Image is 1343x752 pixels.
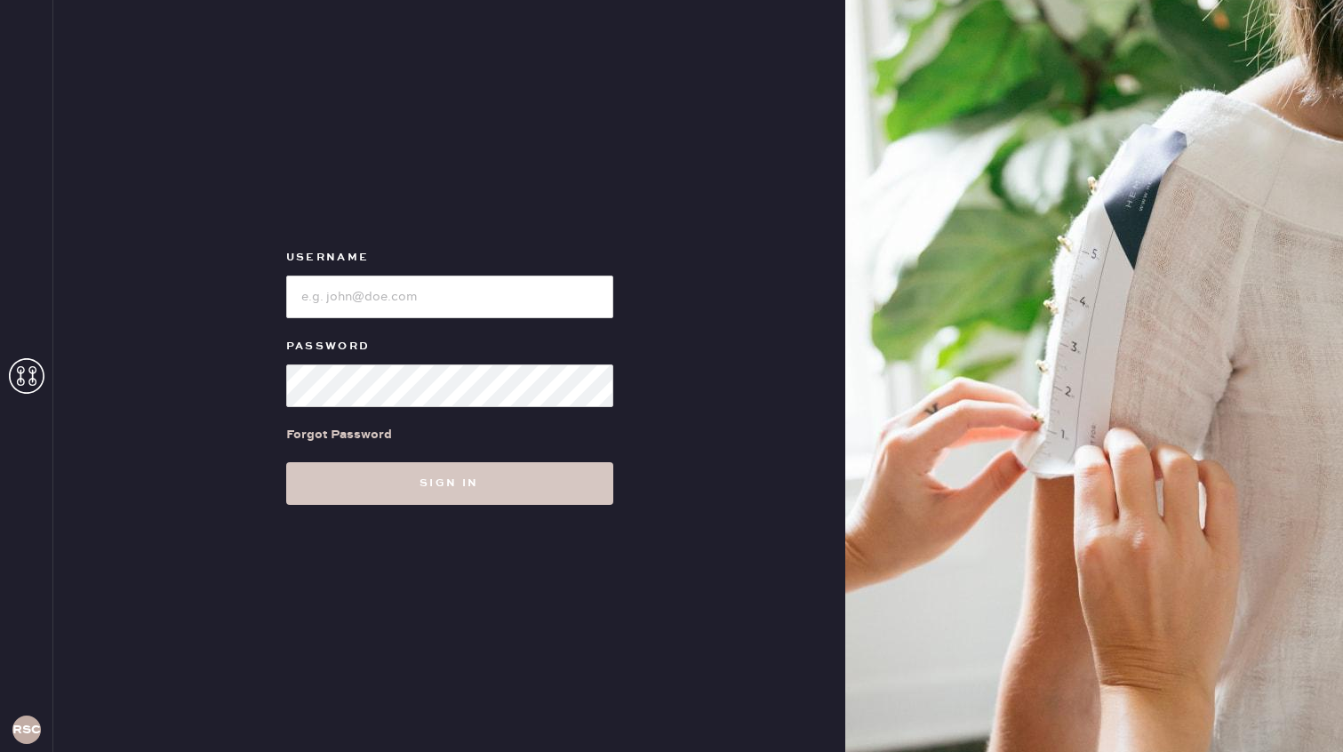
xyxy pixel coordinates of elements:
[286,407,392,462] a: Forgot Password
[286,425,392,444] div: Forgot Password
[286,462,613,505] button: Sign in
[286,276,613,318] input: e.g. john@doe.com
[286,247,613,268] label: Username
[12,724,41,736] h3: RSCPA
[286,336,613,357] label: Password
